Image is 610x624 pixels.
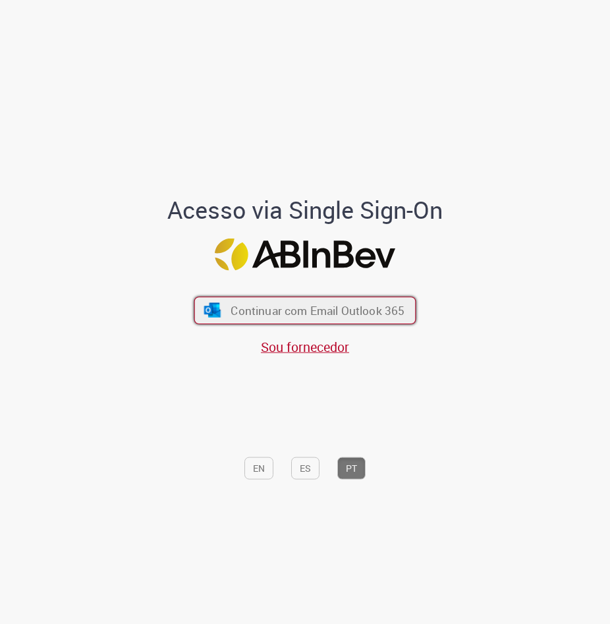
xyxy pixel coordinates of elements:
[231,303,404,318] span: Continuar com Email Outlook 365
[203,303,222,318] img: ícone Azure/Microsoft 360
[68,196,542,223] h1: Acesso via Single Sign-On
[244,457,273,480] button: EN
[215,239,395,271] img: Logo ABInBev
[291,457,319,480] button: ES
[337,457,366,480] button: PT
[194,297,416,324] button: ícone Azure/Microsoft 360 Continuar com Email Outlook 365
[261,338,349,356] a: Sou fornecedor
